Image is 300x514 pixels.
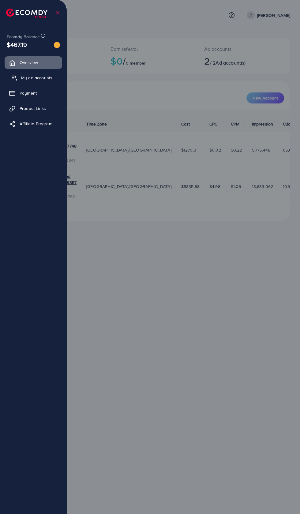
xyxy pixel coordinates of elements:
a: Payment [5,87,62,99]
span: Overview [20,59,38,66]
a: My ad accounts [5,72,62,84]
a: Affiliate Program [5,118,62,130]
a: Overview [5,56,62,69]
img: image [54,42,60,48]
span: Product Links [20,105,46,111]
span: Ecomdy Balance [7,34,40,40]
span: My ad accounts [21,75,52,81]
iframe: Chat [274,486,295,509]
a: Product Links [5,102,62,114]
span: Payment [20,90,37,96]
img: logo [6,9,47,18]
span: Affiliate Program [20,121,52,127]
span: $467.19 [7,40,27,49]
